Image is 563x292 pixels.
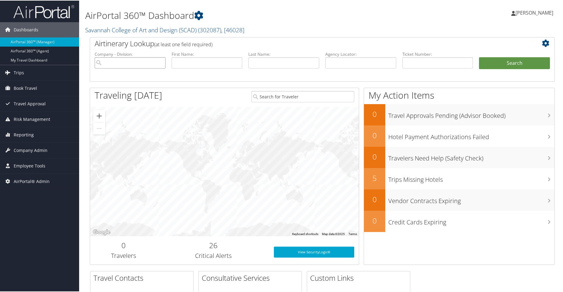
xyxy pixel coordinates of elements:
a: Savannah College of Art and Design (SCAD) [85,25,244,33]
a: 0Travel Approvals Pending (Advisor Booked) [364,104,554,125]
span: [PERSON_NAME] [516,9,553,16]
span: Trips [14,65,24,80]
h3: Travelers Need Help (Safety Check) [388,150,554,162]
h1: AirPortal 360™ Dashboard [85,9,401,21]
span: Map data ©2025 [322,232,345,235]
h1: Traveling [DATE] [95,88,162,101]
span: Reporting [14,127,34,142]
label: First Name: [172,51,243,57]
span: (at least one field required) [154,40,212,47]
span: ( 302087 ) [198,25,221,33]
a: [PERSON_NAME] [511,3,559,21]
h3: Travelers [95,251,153,259]
h2: 0 [364,130,385,140]
a: Open this area in Google Maps (opens a new window) [92,228,112,236]
a: 0Travelers Need Help (Safety Check) [364,146,554,167]
h2: 26 [162,240,265,250]
button: Search [479,57,550,69]
img: airportal-logo.png [13,4,74,18]
h2: 0 [364,108,385,119]
span: Employee Tools [14,158,45,173]
h1: My Action Items [364,88,554,101]
span: Travel Approval [14,96,46,111]
h3: Vendor Contracts Expiring [388,193,554,205]
span: Risk Management [14,111,50,126]
img: Google [92,228,112,236]
h3: Travel Approvals Pending (Advisor Booked) [388,108,554,119]
h2: Travel Contacts [93,272,193,283]
span: Book Travel [14,80,37,95]
h2: 0 [364,194,385,204]
a: Terms (opens in new tab) [348,232,357,235]
span: AirPortal® Admin [14,173,50,188]
h2: 0 [95,240,153,250]
label: Agency Locator: [325,51,396,57]
span: , [ 46028 ] [221,25,244,33]
h3: Critical Alerts [162,251,265,259]
a: 0Credit Cards Expiring [364,210,554,231]
h3: Credit Cards Expiring [388,214,554,226]
a: 5Trips Missing Hotels [364,167,554,189]
span: Company Admin [14,142,47,157]
span: Dashboards [14,22,38,37]
a: View SecurityLogic® [274,246,354,257]
h2: Custom Links [310,272,410,283]
h2: 5 [364,172,385,183]
button: Keyboard shortcuts [292,231,318,236]
a: 0Vendor Contracts Expiring [364,189,554,210]
h2: 0 [364,151,385,161]
label: Company - Division: [95,51,166,57]
h2: 0 [364,215,385,225]
h3: Hotel Payment Authorizations Failed [388,129,554,141]
a: 0Hotel Payment Authorizations Failed [364,125,554,146]
h2: Consultative Services [202,272,302,283]
h3: Trips Missing Hotels [388,172,554,183]
label: Ticket Number: [402,51,473,57]
input: Search for Traveler [251,90,354,102]
label: Last Name: [248,51,319,57]
h2: Airtinerary Lookup [95,38,511,48]
button: Zoom in [93,109,105,121]
button: Zoom out [93,122,105,134]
